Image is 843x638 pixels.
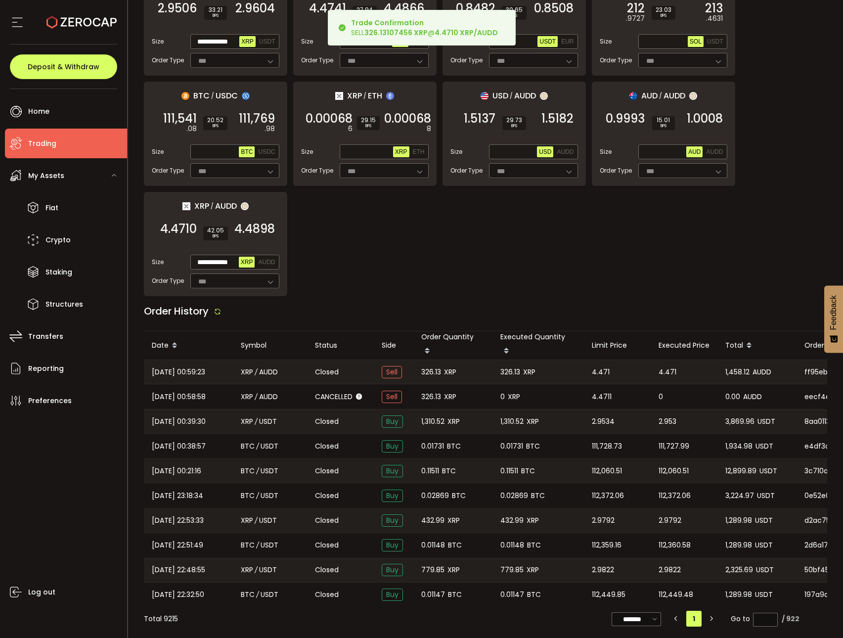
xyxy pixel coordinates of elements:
[255,564,258,576] em: /
[386,92,394,100] img: eth_portfolio.svg
[706,148,723,155] span: AUDD
[659,564,681,576] span: 2.9822
[448,540,462,551] span: BTC
[301,37,313,46] span: Size
[28,585,55,599] span: Log out
[255,391,258,403] em: /
[448,589,462,600] span: BTC
[28,137,56,151] span: Trading
[500,391,505,403] span: 0
[444,391,456,403] span: XRP
[259,515,277,526] span: USDT
[447,416,460,427] span: XRP
[627,3,645,13] span: 212
[690,38,702,45] span: SOL
[152,166,184,175] span: Order Type
[540,92,548,100] img: zuPXiwguUFiBOIQyqLOiXsnnNitlx7q4LCwEbLHADjIpTka+Lip0HH8D0VTrd02z+wEAAAAASUVORK5CYII=
[725,441,753,452] span: 1,934.98
[421,465,439,477] span: 0.11511
[500,515,524,526] span: 432.99
[163,114,197,124] span: 111,541
[521,465,535,477] span: BTC
[261,540,278,551] span: USDT
[508,391,520,403] span: XRP
[256,441,259,452] em: /
[705,3,723,13] span: 213
[500,441,523,452] span: 0.01731
[261,441,278,452] span: USDT
[301,166,333,175] span: Order Type
[506,123,522,129] i: BPS
[144,304,209,318] span: Order History
[241,441,255,452] span: BTC
[152,564,205,576] span: [DATE] 22:48:55
[584,340,651,351] div: Limit Price
[421,441,444,452] span: 0.01731
[239,146,255,157] button: BTC
[382,391,402,403] span: Sell
[759,465,777,477] span: USDT
[356,7,373,13] span: 27.94
[255,416,258,427] em: /
[706,13,723,24] em: .4631
[152,147,164,156] span: Size
[725,465,756,477] span: 12,899.89
[382,564,403,576] span: Buy
[256,465,259,477] em: /
[256,540,259,551] em: /
[688,36,704,47] button: SOL
[725,515,752,526] span: 1,289.98
[500,564,524,576] span: 779.85
[152,540,203,551] span: [DATE] 22:51:49
[28,329,63,344] span: Transfers
[447,515,460,526] span: XRP
[261,465,278,477] span: USDT
[256,146,277,157] button: USDC
[413,331,492,360] div: Order Quantity
[207,233,224,239] i: BPS
[261,490,278,501] span: USDT
[241,564,253,576] span: XRP
[659,540,691,551] span: 112,360.58
[592,391,612,403] span: 4.4711
[45,265,72,279] span: Staking
[255,366,258,378] em: /
[351,18,424,28] b: Trade Confirmation
[592,441,622,452] span: 111,728.73
[241,391,253,403] span: XRP
[382,514,403,527] span: Buy
[382,415,403,428] span: Buy
[265,124,275,134] em: .98
[144,614,178,624] div: Total 9215
[382,490,403,502] span: Buy
[531,490,545,501] span: BTC
[689,92,697,100] img: zuPXiwguUFiBOIQyqLOiXsnnNitlx7q4LCwEbLHADjIpTka+Lip0HH8D0VTrd02z+wEAAAAASUVORK5CYII=
[208,7,223,13] span: 33.21
[452,490,466,501] span: BTC
[725,391,740,403] span: 0.00
[659,490,691,501] span: 112,372.06
[824,285,843,353] button: Feedback - Show survey
[315,367,339,377] span: Closed
[659,416,676,427] span: 2.953
[152,416,206,427] span: [DATE] 00:39:30
[152,258,164,267] span: Size
[688,148,701,155] span: AUD
[492,331,584,360] div: Executed Quantity
[450,147,462,156] span: Size
[527,564,539,576] span: XRP
[500,540,524,551] span: 0.01148
[211,91,214,100] em: /
[757,416,775,427] span: USDT
[641,90,658,102] span: AUD
[757,490,775,501] span: USDT
[374,340,413,351] div: Side
[239,257,255,268] button: XRP
[705,36,725,47] button: USDT
[241,490,255,501] span: BTC
[421,391,441,403] span: 326.13
[241,589,255,600] span: BTC
[207,228,224,233] span: 42.05
[28,104,49,119] span: Home
[527,416,539,427] span: XRP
